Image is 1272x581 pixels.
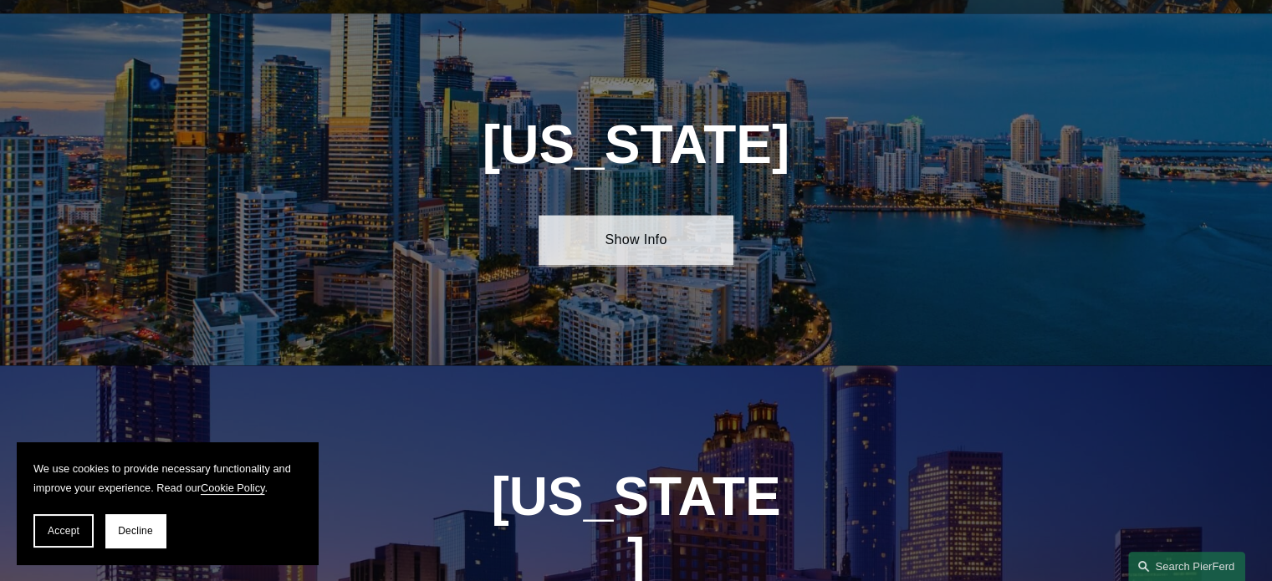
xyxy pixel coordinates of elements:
button: Decline [105,514,166,548]
p: We use cookies to provide necessary functionality and improve your experience. Read our . [33,459,301,497]
span: Accept [48,525,79,537]
span: Decline [118,525,153,537]
h1: [US_STATE] [441,115,831,176]
button: Accept [33,514,94,548]
a: Cookie Policy [201,482,265,494]
a: Search this site [1128,552,1245,581]
section: Cookie banner [17,442,318,564]
a: Show Info [539,215,733,265]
